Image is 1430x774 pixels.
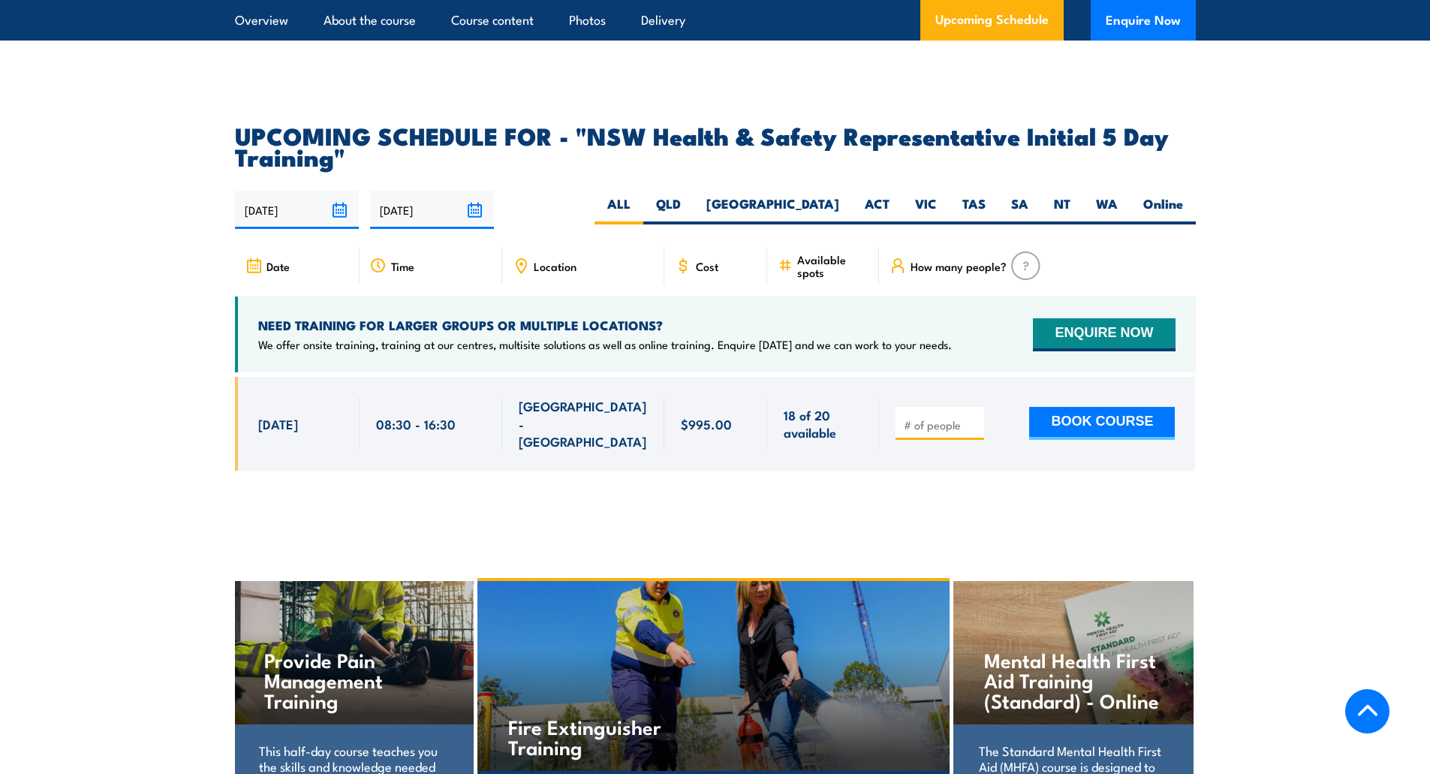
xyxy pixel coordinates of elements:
input: From date [235,191,359,229]
span: $995.00 [681,415,732,432]
h4: Fire Extinguisher Training [508,716,685,757]
span: Location [534,260,577,273]
label: ALL [595,195,643,224]
span: How many people? [911,260,1007,273]
label: VIC [902,195,950,224]
span: Cost [696,260,718,273]
span: 18 of 20 available [784,406,863,441]
label: TAS [950,195,998,224]
button: BOOK COURSE [1029,407,1175,440]
h2: UPCOMING SCHEDULE FOR - "NSW Health & Safety Representative Initial 5 Day Training" [235,125,1196,167]
span: Available spots [797,253,869,279]
p: We offer onsite training, training at our centres, multisite solutions as well as online training... [258,337,952,352]
label: WA [1083,195,1130,224]
label: [GEOGRAPHIC_DATA] [694,195,852,224]
h4: Provide Pain Management Training [264,649,442,710]
span: Time [391,260,414,273]
span: [DATE] [258,415,298,432]
span: [GEOGRAPHIC_DATA] - [GEOGRAPHIC_DATA] [519,397,648,450]
h4: Mental Health First Aid Training (Standard) - Online [984,649,1162,710]
label: ACT [852,195,902,224]
h4: NEED TRAINING FOR LARGER GROUPS OR MULTIPLE LOCATIONS? [258,317,952,333]
input: To date [370,191,494,229]
label: NT [1041,195,1083,224]
label: SA [998,195,1041,224]
span: 08:30 - 16:30 [376,415,456,432]
label: QLD [643,195,694,224]
button: ENQUIRE NOW [1033,318,1175,351]
input: # of people [904,417,979,432]
label: Online [1130,195,1196,224]
span: Date [266,260,290,273]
